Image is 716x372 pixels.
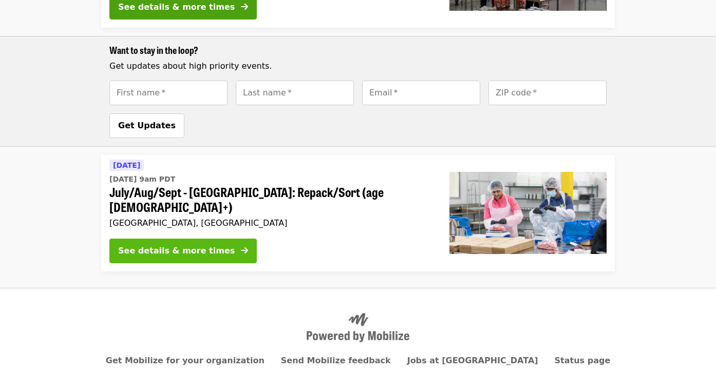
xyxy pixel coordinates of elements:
[362,81,480,105] input: [object Object]
[109,239,257,263] button: See details & more times
[281,356,391,365] a: Send Mobilize feedback
[109,43,198,56] span: Want to stay in the loop?
[109,174,175,185] time: [DATE] 9am PDT
[449,172,607,254] img: July/Aug/Sept - Beaverton: Repack/Sort (age 10+) organized by Oregon Food Bank
[118,1,235,13] div: See details & more times
[236,81,354,105] input: [object Object]
[109,185,433,214] span: July/Aug/Sept - [GEOGRAPHIC_DATA]: Repack/Sort (age [DEMOGRAPHIC_DATA]+)
[488,81,607,105] input: [object Object]
[101,155,615,271] a: See details for "July/Aug/Sept - Beaverton: Repack/Sort (age 10+)"
[118,245,235,257] div: See details & more times
[109,113,184,138] button: Get Updates
[241,2,248,12] i: arrow-right icon
[407,356,538,365] a: Jobs at [GEOGRAPHIC_DATA]
[241,246,248,256] i: arrow-right icon
[106,356,265,365] a: Get Mobilize for your organization
[555,356,611,365] a: Status page
[109,61,272,71] span: Get updates about high priority events.
[118,121,176,130] span: Get Updates
[109,218,433,228] div: [GEOGRAPHIC_DATA], [GEOGRAPHIC_DATA]
[307,313,409,343] img: Powered by Mobilize
[113,161,140,169] span: [DATE]
[109,355,607,367] nav: Primary footer navigation
[109,81,228,105] input: [object Object]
